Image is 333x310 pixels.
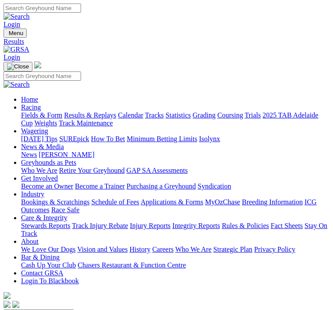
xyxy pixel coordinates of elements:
[21,277,79,285] a: Login To Blackbook
[12,301,19,308] img: twitter.svg
[64,111,116,119] a: Results & Replays
[78,261,186,269] a: Chasers Restaurant & Function Centre
[21,246,329,253] div: About
[205,198,240,206] a: MyOzChase
[59,135,89,143] a: SUREpick
[222,222,269,229] a: Rules & Policies
[21,214,67,221] a: Care & Integrity
[21,198,89,206] a: Bookings & Scratchings
[172,222,220,229] a: Integrity Reports
[21,111,329,127] div: Racing
[213,246,252,253] a: Strategic Plan
[127,135,197,143] a: Minimum Betting Limits
[21,198,317,214] a: ICG Outcomes
[72,222,128,229] a: Track Injury Rebate
[130,222,170,229] a: Injury Reports
[91,198,139,206] a: Schedule of Fees
[4,13,30,21] img: Search
[34,61,41,68] img: logo-grsa-white.png
[21,198,329,214] div: Industry
[21,222,329,238] div: Care & Integrity
[217,111,243,119] a: Coursing
[4,62,32,71] button: Toggle navigation
[152,246,174,253] a: Careers
[4,53,20,61] a: Login
[4,21,20,28] a: Login
[4,292,11,299] img: logo-grsa-white.png
[193,111,216,119] a: Grading
[127,182,196,190] a: Purchasing a Greyhound
[21,167,329,175] div: Greyhounds as Pets
[4,4,81,13] input: Search
[199,135,220,143] a: Isolynx
[4,81,30,89] img: Search
[21,159,76,166] a: Greyhounds as Pets
[21,127,48,135] a: Wagering
[21,151,329,159] div: News & Media
[21,253,60,261] a: Bar & Dining
[59,119,113,127] a: Track Maintenance
[39,151,94,158] a: [PERSON_NAME]
[271,222,303,229] a: Fact Sheets
[21,143,64,150] a: News & Media
[21,238,39,245] a: About
[21,222,327,237] a: Stay On Track
[91,135,125,143] a: How To Bet
[127,167,188,174] a: GAP SA Assessments
[21,103,41,111] a: Racing
[244,111,261,119] a: Trials
[9,30,23,36] span: Menu
[59,167,125,174] a: Retire Your Greyhound
[141,198,203,206] a: Applications & Forms
[21,167,57,174] a: Who We Are
[51,206,79,214] a: Race Safe
[21,111,318,127] a: 2025 TAB Adelaide Cup
[175,246,212,253] a: Who We Are
[75,182,125,190] a: Become a Trainer
[7,63,29,70] img: Close
[21,222,70,229] a: Stewards Reports
[4,46,29,53] img: GRSA
[21,96,38,103] a: Home
[4,29,27,38] button: Toggle navigation
[4,71,81,81] input: Search
[34,119,57,127] a: Weights
[21,261,329,269] div: Bar & Dining
[4,38,329,46] a: Results
[21,135,329,143] div: Wagering
[21,261,76,269] a: Cash Up Your Club
[4,301,11,308] img: facebook.svg
[242,198,303,206] a: Breeding Information
[21,151,37,158] a: News
[77,246,128,253] a: Vision and Values
[21,111,62,119] a: Fields & Form
[21,269,63,277] a: Contact GRSA
[21,190,44,198] a: Industry
[129,246,150,253] a: History
[145,111,164,119] a: Tracks
[254,246,295,253] a: Privacy Policy
[198,182,231,190] a: Syndication
[166,111,191,119] a: Statistics
[21,175,58,182] a: Get Involved
[21,182,329,190] div: Get Involved
[21,135,57,143] a: [DATE] Tips
[21,182,73,190] a: Become an Owner
[118,111,143,119] a: Calendar
[21,246,75,253] a: We Love Our Dogs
